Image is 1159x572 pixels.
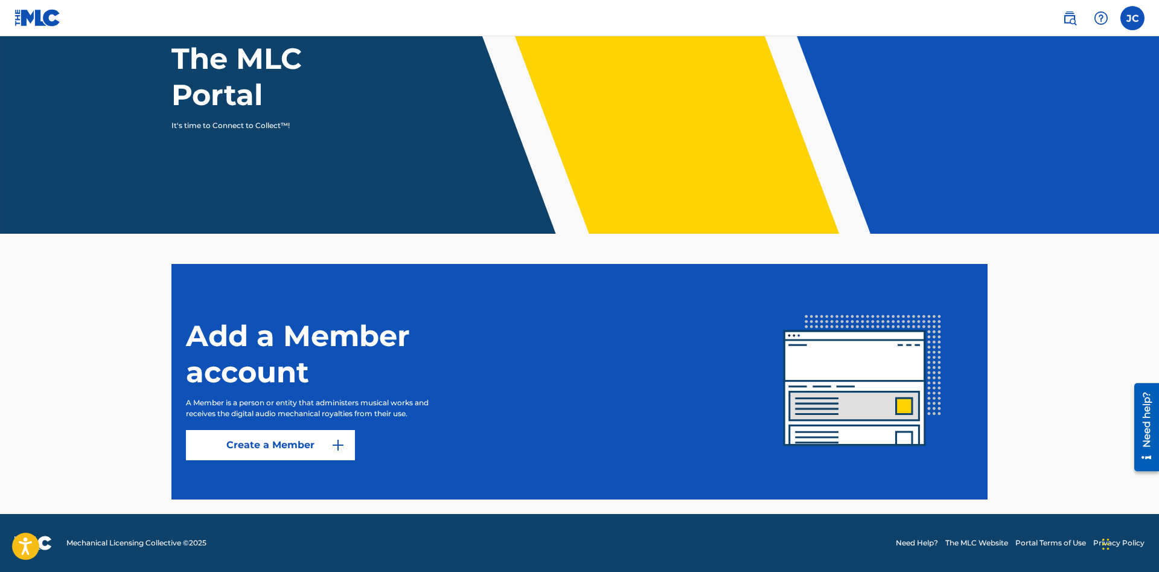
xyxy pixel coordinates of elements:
[1125,377,1159,477] iframe: Resource Center
[66,538,206,548] span: Mechanical Licensing Collective © 2025
[171,4,397,113] h1: Welcome to The MLC Portal
[896,538,938,548] a: Need Help?
[752,271,973,492] img: img
[1102,526,1110,562] div: Drag
[1120,6,1145,30] div: User Menu
[945,538,1008,548] a: The MLC Website
[1062,11,1077,25] img: search
[1058,6,1082,30] a: Public Search
[1099,514,1159,572] iframe: Chat Widget
[1015,538,1086,548] a: Portal Terms of Use
[14,536,52,550] img: logo
[1093,538,1145,548] a: Privacy Policy
[186,318,488,390] h1: Add a Member account
[14,9,61,27] img: MLC Logo
[331,438,345,452] img: 9d2ae6d4665cec9f34b9.svg
[1089,6,1113,30] div: Help
[186,430,355,460] a: Create a Member
[186,397,453,419] p: A Member is a person or entity that administers musical works and receives the digital audio mech...
[171,120,381,131] p: It's time to Connect to Collect™!
[1094,11,1108,25] img: help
